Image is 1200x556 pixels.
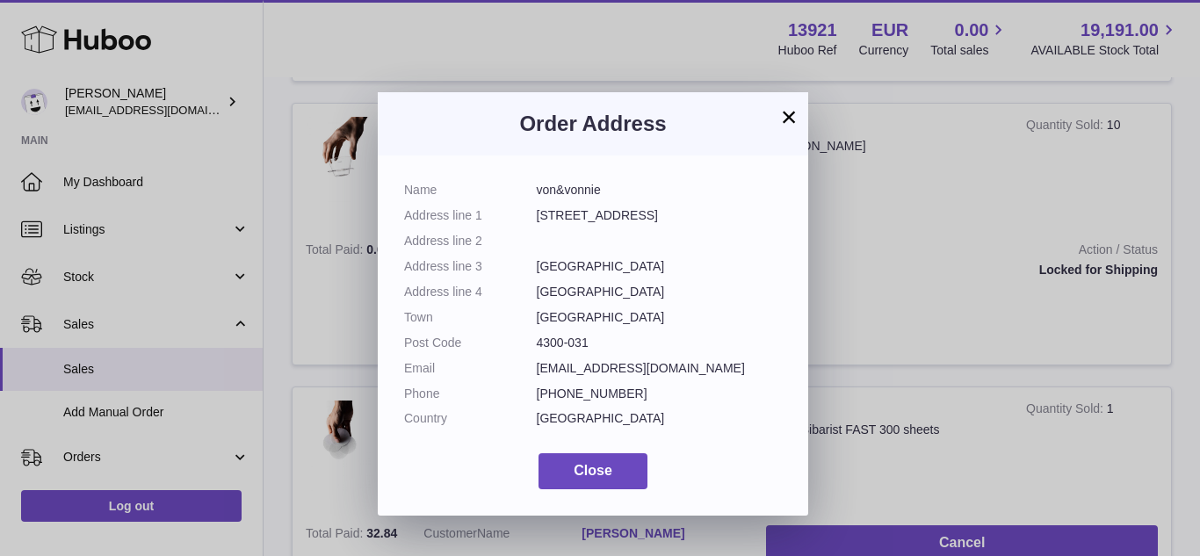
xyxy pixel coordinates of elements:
button: × [778,106,799,127]
dd: [GEOGRAPHIC_DATA] [537,410,783,427]
dd: [EMAIL_ADDRESS][DOMAIN_NAME] [537,360,783,377]
dt: Address line 4 [404,284,537,300]
dt: Address line 2 [404,233,537,249]
dt: Address line 1 [404,207,537,224]
dt: Name [404,182,537,199]
dt: Post Code [404,335,537,351]
dt: Country [404,410,537,427]
dt: Address line 3 [404,258,537,275]
button: Close [539,453,647,489]
dd: [GEOGRAPHIC_DATA] [537,309,783,326]
dd: [GEOGRAPHIC_DATA] [537,284,783,300]
dt: Email [404,360,537,377]
dd: [PHONE_NUMBER] [537,386,783,402]
dd: 4300-031 [537,335,783,351]
dd: [STREET_ADDRESS] [537,207,783,224]
dt: Town [404,309,537,326]
dt: Phone [404,386,537,402]
dd: von&vonnie [537,182,783,199]
span: Close [574,463,612,478]
h3: Order Address [404,110,782,138]
dd: [GEOGRAPHIC_DATA] [537,258,783,275]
